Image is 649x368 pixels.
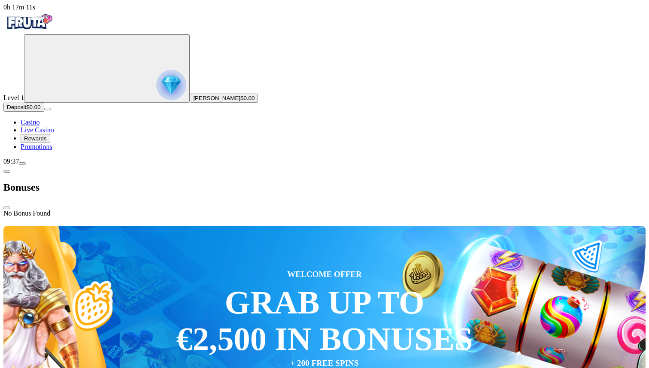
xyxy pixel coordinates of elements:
span: Deposit [7,104,26,110]
span: $0.00 [240,95,255,101]
span: user session time [3,3,35,11]
h2: Bonuses [3,182,646,193]
nav: Primary [3,11,646,151]
span: Level 1 [3,94,24,101]
span: Rewards [24,135,47,142]
nav: Main menu [3,119,646,151]
button: Rewards [21,134,50,143]
div: GRAB UP TO €2,500 IN BONUSES [176,285,473,357]
button: menu [44,108,51,110]
span: $0.00 [26,104,40,110]
img: reward progress [156,70,186,100]
button: Depositplus icon$0.00 [3,103,44,112]
div: No Bonus Found [3,210,646,217]
button: reward progress [24,34,190,103]
a: Fruta [3,27,55,34]
a: Live Casino [21,126,54,134]
span: [PERSON_NAME] [193,95,240,101]
a: Promotions [21,143,52,150]
button: close [3,207,10,209]
button: chevron-left icon [3,170,10,173]
button: [PERSON_NAME]$0.00 [190,94,258,103]
button: menu [19,162,26,165]
span: 09:37 [3,158,19,165]
span: WELCOME OFFER [287,268,362,281]
a: Casino [21,119,39,126]
img: Fruta [3,11,55,33]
